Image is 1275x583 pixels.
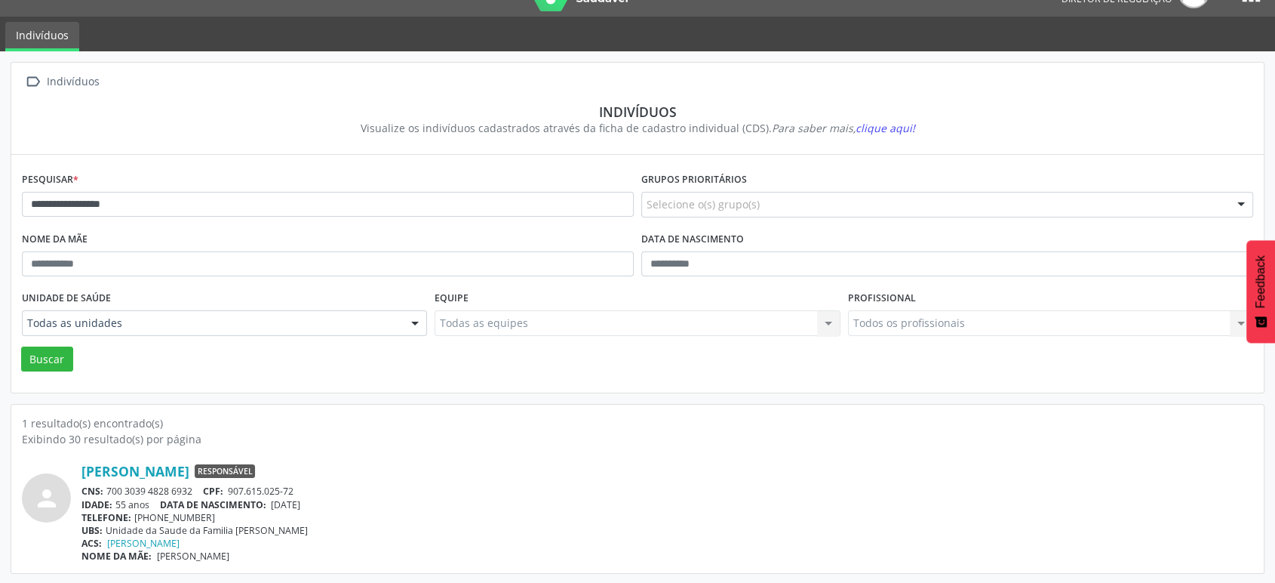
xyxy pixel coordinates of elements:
[21,347,73,372] button: Buscar
[81,511,1253,524] div: [PHONE_NUMBER]
[1254,255,1267,308] span: Feedback
[22,431,1253,447] div: Exibindo 30 resultado(s) por página
[647,196,760,212] span: Selecione o(s) grupo(s)
[22,287,111,310] label: Unidade de saúde
[22,228,88,251] label: Nome da mãe
[22,71,44,93] i: 
[27,316,396,331] span: Todas as unidades
[81,463,189,480] a: [PERSON_NAME]
[856,121,915,135] span: clique aqui!
[81,485,103,498] span: CNS:
[641,168,747,192] label: Grupos prioritários
[81,511,131,524] span: TELEFONE:
[5,22,79,51] a: Indivíduos
[81,537,102,550] span: ACS:
[271,498,300,511] span: [DATE]
[848,287,916,310] label: Profissional
[32,120,1243,136] div: Visualize os indivíduos cadastrados através da ficha de cadastro individual (CDS).
[107,537,180,550] a: [PERSON_NAME]
[203,485,223,498] span: CPF:
[22,415,1253,431] div: 1 resultado(s) encontrado(s)
[81,498,1253,511] div: 55 anos
[81,524,103,537] span: UBS:
[1246,240,1275,343] button: Feedback - Mostrar pesquisa
[81,524,1253,537] div: Unidade da Saude da Familia [PERSON_NAME]
[44,71,102,93] div: Indivíduos
[435,287,469,310] label: Equipe
[22,168,78,192] label: Pesquisar
[32,103,1243,120] div: Indivíduos
[33,485,60,512] i: person
[160,498,266,511] span: DATA DE NASCIMENTO:
[772,121,915,135] i: Para saber mais,
[228,485,293,498] span: 907.615.025-72
[157,550,229,563] span: [PERSON_NAME]
[641,228,744,251] label: Data de nascimento
[81,498,112,511] span: IDADE:
[81,485,1253,498] div: 700 3039 4828 6932
[22,71,102,93] a:  Indivíduos
[81,550,152,563] span: NOME DA MÃE:
[195,464,255,478] span: Responsável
